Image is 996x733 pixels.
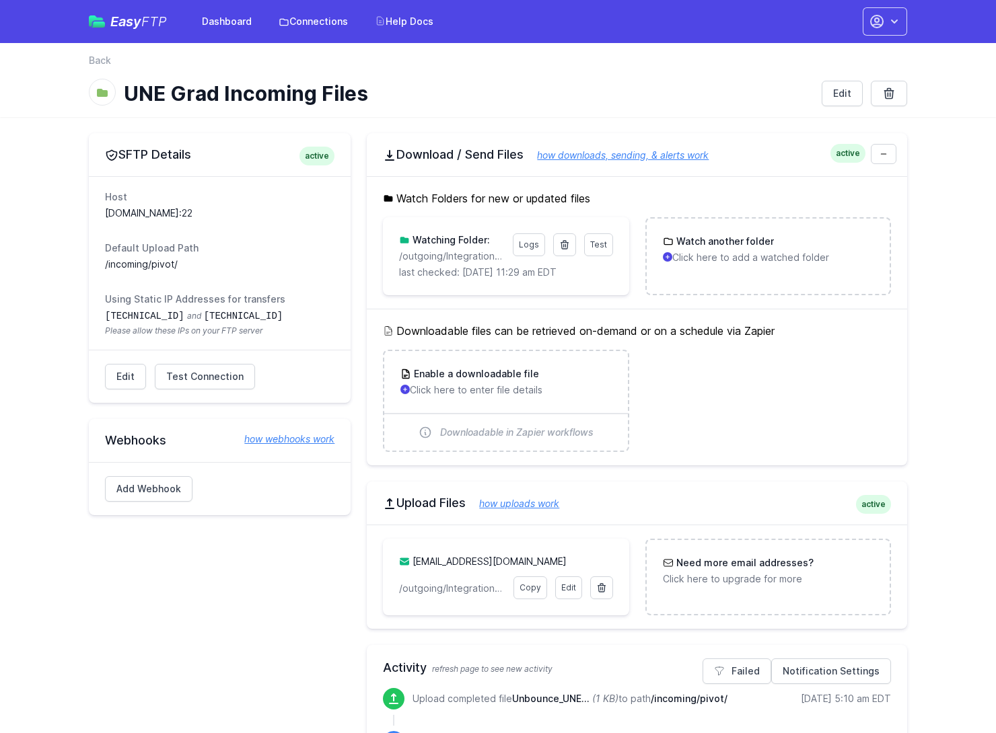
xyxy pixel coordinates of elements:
[383,495,891,511] h2: Upload Files
[105,258,334,271] dd: /incoming/pivot/
[400,383,611,397] p: Click here to enter file details
[89,15,167,28] a: EasyFTP
[513,233,545,256] a: Logs
[413,555,567,567] a: [EMAIL_ADDRESS][DOMAIN_NAME]
[513,576,547,599] a: Copy
[411,367,539,381] h3: Enable a downloadable file
[105,432,334,449] h2: Webhooks
[124,81,811,106] h1: UNE Grad Incoming Files
[105,190,334,204] dt: Host
[647,219,890,280] a: Watch another folder Click here to add a watched folder
[271,9,356,34] a: Connections
[663,572,874,586] p: Click here to upgrade for more
[822,81,863,106] a: Edit
[663,251,874,264] p: Click here to add a watched folder
[674,235,774,248] h3: Watch another folder
[771,658,891,684] a: Notification Settings
[856,495,891,514] span: active
[383,323,891,339] h5: Downloadable files can be retrieved on-demand or on a schedule via Zapier
[105,476,192,502] a: Add Webhook
[89,15,105,28] img: easyftp_logo.png
[651,693,727,704] span: /incoming/pivot/
[399,266,612,279] p: last checked: [DATE] 11:29 am EDT
[383,190,891,206] h5: Watch Folders for new or updated files
[399,249,504,263] p: /outgoing/Integrations/salesforce
[105,325,334,336] span: Please allow these IPs on your FTP server
[555,576,582,599] a: Edit
[592,693,618,704] i: (1 KB)
[703,658,771,684] a: Failed
[105,364,146,389] a: Edit
[367,9,441,34] a: Help Docs
[89,54,111,67] a: Back
[801,692,891,705] div: [DATE] 5:10 am EDT
[105,206,334,220] dd: [DOMAIN_NAME]:22
[674,556,814,570] h3: Need more email addresses?
[187,311,201,321] span: and
[194,9,260,34] a: Dashboard
[584,233,613,256] a: Test
[155,364,255,389] a: Test Connection
[410,233,490,247] h3: Watching Folder:
[830,144,865,163] span: active
[89,54,907,75] nav: Breadcrumb
[440,426,594,439] span: Downloadable in Zapier workflows
[512,693,590,704] span: Unbounce_UNEGrad_Leads_2025-09-21.csv
[141,13,167,30] span: FTP
[590,239,607,249] span: Test
[166,370,244,383] span: Test Connection
[105,147,334,163] h2: SFTP Details
[399,582,505,595] p: /outgoing/Integrations/salesforce
[105,311,184,321] code: [TECHNICAL_ID]
[383,147,891,163] h2: Download / Send Files
[432,664,553,674] span: refresh page to see new activity
[466,498,559,509] a: how uploads work
[413,692,727,705] p: Upload completed file to path
[384,351,627,451] a: Enable a downloadable file Click here to enter file details Downloadable in Zapier workflows
[105,241,334,255] dt: Default Upload Path
[204,311,283,321] code: [TECHNICAL_ID]
[231,432,334,446] a: how webhooks work
[647,540,890,602] a: Need more email addresses? Click here to upgrade for more
[383,658,891,677] h2: Activity
[524,149,709,161] a: how downloads, sending, & alerts work
[299,147,334,165] span: active
[110,15,167,28] span: Easy
[105,293,334,306] dt: Using Static IP Addresses for transfers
